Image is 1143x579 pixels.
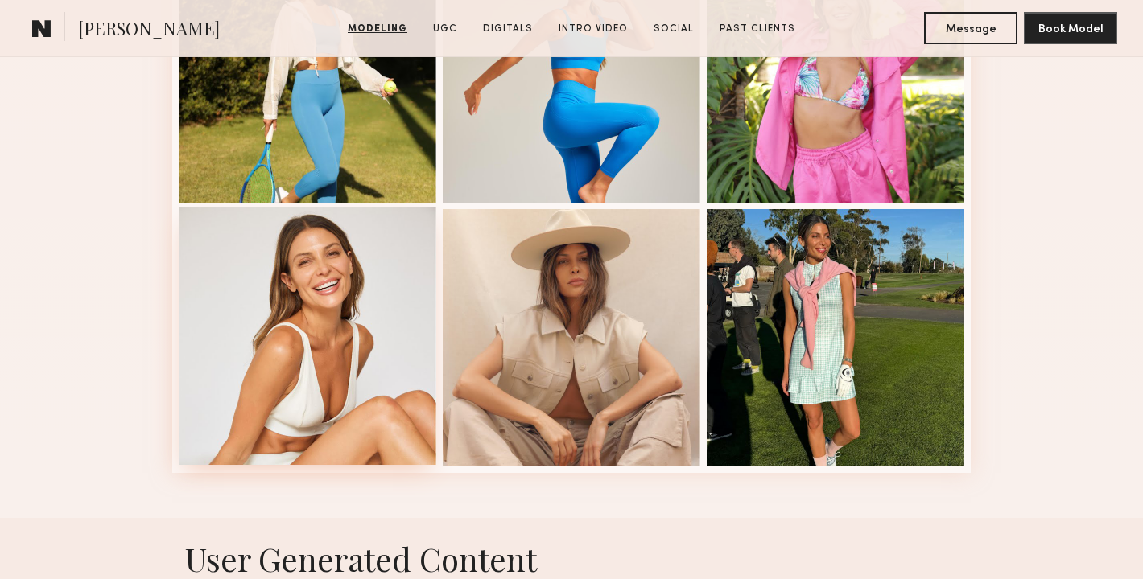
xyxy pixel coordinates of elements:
[477,22,539,36] a: Digitals
[1024,21,1117,35] a: Book Model
[647,22,700,36] a: Social
[924,12,1017,44] button: Message
[713,22,802,36] a: Past Clients
[78,16,220,44] span: [PERSON_NAME]
[1024,12,1117,44] button: Book Model
[341,22,414,36] a: Modeling
[552,22,634,36] a: Intro Video
[427,22,464,36] a: UGC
